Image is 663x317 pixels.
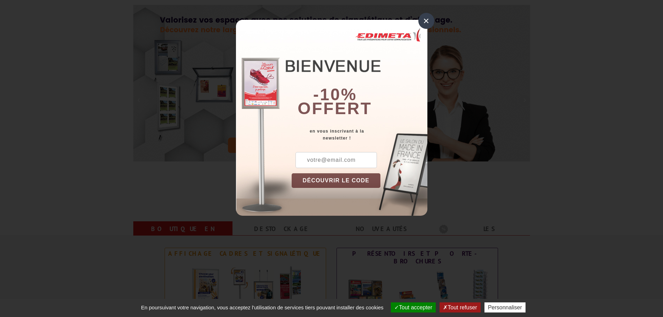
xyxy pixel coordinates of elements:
[292,173,381,188] button: DÉCOUVRIR LE CODE
[484,302,526,312] button: Personnaliser (fenêtre modale)
[137,304,387,310] span: En poursuivant votre navigation, vous acceptez l'utilisation de services tiers pouvant installer ...
[295,152,377,168] input: votre@email.com
[440,302,480,312] button: Tout refuser
[292,128,427,142] div: en vous inscrivant à la newsletter !
[418,13,434,29] div: ×
[298,99,372,118] font: offert
[391,302,436,312] button: Tout accepter
[313,85,357,104] b: -10%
